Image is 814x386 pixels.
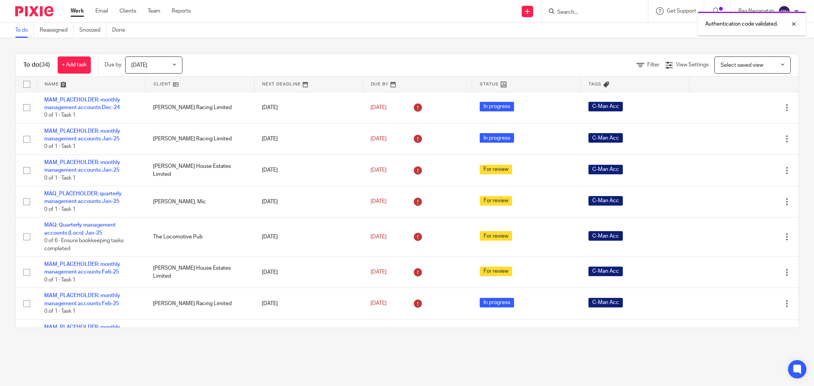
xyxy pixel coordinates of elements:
span: For review [480,231,512,241]
span: C-Man Acc [588,102,623,111]
td: [PERSON_NAME] Racing Limited [145,288,254,319]
a: MAQ: Quarterly management accounts (Loco) Jan-25 [44,222,116,235]
td: [PERSON_NAME] House Estates Limited [145,319,254,351]
a: MAQ_PLACEHOLDER: quarterly management accounts Jan-25 [44,191,122,204]
span: 0 of 6 · Ensure bookkeeping tasks completed [44,238,124,251]
span: 0 of 1 · Task 1 [44,309,76,314]
h1: To do [23,61,50,69]
span: In progress [480,102,514,111]
a: Done [112,23,131,38]
a: Reports [172,7,191,15]
span: 0 of 1 · Task 1 [44,175,76,181]
td: [PERSON_NAME] Racing Limited [145,92,254,123]
td: [DATE] [254,217,363,257]
span: C-Man Acc [588,267,623,276]
a: MAM_PLACEHOLDER: monthly management accounts Dec-24 [44,97,120,110]
span: 0 of 1 · Task 1 [44,277,76,283]
td: [PERSON_NAME] House Estates Limited [145,154,254,186]
a: MAM_PLACEHOLDER: monthly management accounts Mar-25 [44,325,120,338]
td: [DATE] [254,288,363,319]
td: [DATE] [254,257,363,288]
td: [DATE] [254,92,363,123]
span: Tags [588,82,601,86]
p: Authentication code validated. [705,20,778,28]
span: C-Man Acc [588,133,623,143]
a: Snoozed [79,23,106,38]
span: [DATE] [371,136,387,142]
a: + Add task [58,56,91,74]
td: [DATE] [254,123,363,154]
span: [DATE] [371,105,387,110]
span: [DATE] [371,270,387,275]
a: MAM_PLACEHOLDER: monthly management accounts Jan-25 [44,129,120,142]
span: For review [480,165,512,174]
td: [PERSON_NAME] Racing Limited [145,123,254,154]
span: C-Man Acc [588,231,623,241]
span: In progress [480,298,514,307]
span: Filter [647,62,659,68]
span: [DATE] [371,234,387,240]
span: C-Man Acc [588,165,623,174]
a: Reassigned [40,23,74,38]
span: C-Man Acc [588,196,623,206]
a: MAM_PLACEHOLDER: monthly management accounts Feb-25 [44,262,120,275]
td: [DATE] [254,319,363,351]
p: Due by [105,61,121,69]
span: [DATE] [371,301,387,306]
a: MAM_PLACEHOLDER: monthly management accounts Jan-25 [44,160,120,173]
span: 0 of 1 · Task 1 [44,113,76,118]
td: [DATE] [254,186,363,217]
span: Select saved view [721,63,763,68]
td: [PERSON_NAME] House Estates Limited [145,257,254,288]
a: Clients [119,7,136,15]
span: In progress [480,133,514,143]
span: C-Man Acc [588,298,623,307]
img: svg%3E [778,5,790,18]
img: Pixie [15,6,53,16]
td: The Locomotive Pub [145,217,254,257]
span: 0 of 1 · Task 1 [44,207,76,212]
span: [DATE] [371,167,387,173]
span: [DATE] [131,63,147,68]
a: Work [71,7,84,15]
span: (34) [39,62,50,68]
td: [PERSON_NAME], Mic [145,186,254,217]
span: For review [480,267,512,276]
span: [DATE] [371,199,387,204]
span: For review [480,196,512,206]
a: Team [148,7,160,15]
a: Email [95,7,108,15]
td: [DATE] [254,154,363,186]
a: MAM_PLACEHOLDER: monthly management accounts Feb-25 [44,293,120,306]
a: To do [15,23,34,38]
span: 0 of 1 · Task 1 [44,144,76,150]
span: View Settings [676,62,709,68]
